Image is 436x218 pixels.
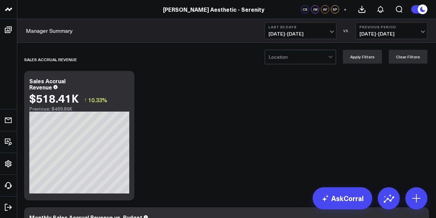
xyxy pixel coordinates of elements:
[331,5,339,13] div: SP
[26,27,73,35] a: Manager Summary
[389,50,427,64] button: Clear Filters
[268,31,333,37] span: [DATE] - [DATE]
[359,31,424,37] span: [DATE] - [DATE]
[265,22,336,39] button: Last 30 Days[DATE]-[DATE]
[343,50,382,64] button: Apply Filters
[29,77,65,91] div: Sales Accrual Revenue
[313,187,372,209] a: AskCorral
[268,25,333,29] b: Last 30 Days
[163,6,264,13] a: [PERSON_NAME] Aesthetic - Serenity
[301,5,309,13] div: CS
[321,5,329,13] div: AF
[84,95,87,104] span: ↑
[311,5,319,13] div: JW
[344,7,347,12] span: +
[359,25,424,29] b: Previous Period
[24,51,77,67] div: Sales Accrual Revenue
[88,96,107,104] span: 10.33%
[29,92,79,104] div: $518.41K
[341,5,349,13] button: +
[356,22,427,39] button: Previous Period[DATE]-[DATE]
[29,106,129,112] div: Previous: $469.85K
[340,29,352,33] div: VS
